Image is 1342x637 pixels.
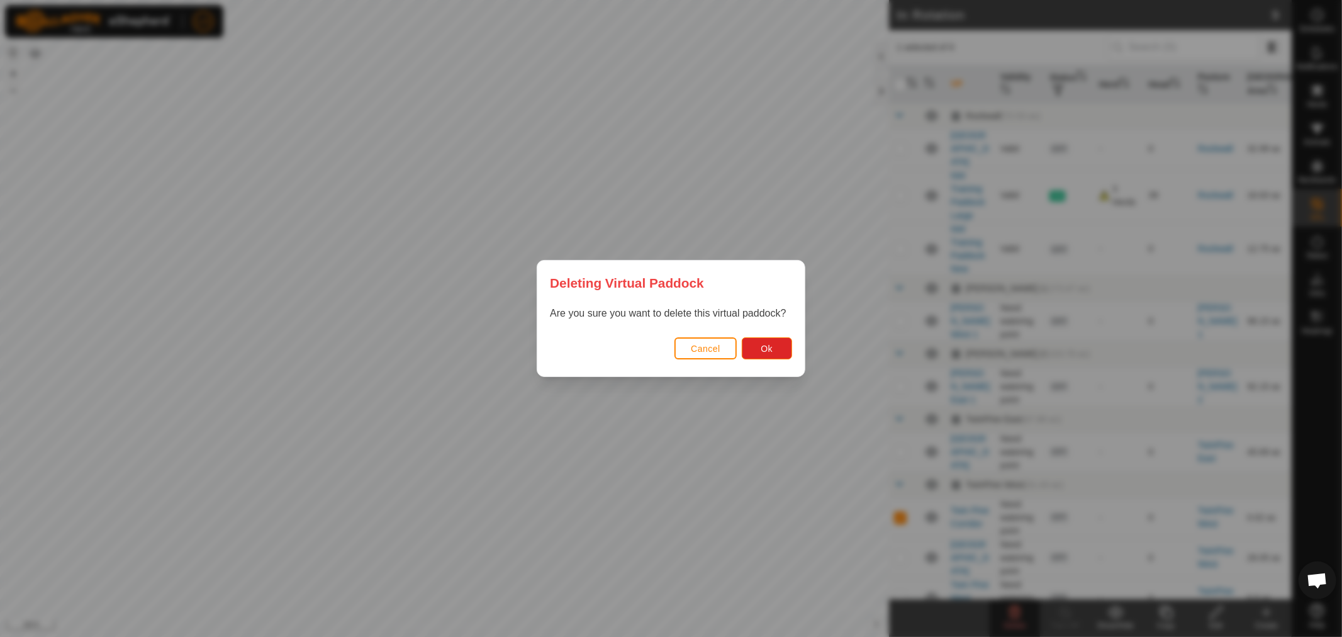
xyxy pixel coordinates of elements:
p: Are you sure you want to delete this virtual paddock? [550,306,792,321]
span: Deleting Virtual Paddock [550,273,704,293]
div: Open chat [1299,561,1336,599]
span: Cancel [691,344,720,354]
span: Ok [761,344,773,354]
button: Cancel [674,337,737,359]
button: Ok [742,337,792,359]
